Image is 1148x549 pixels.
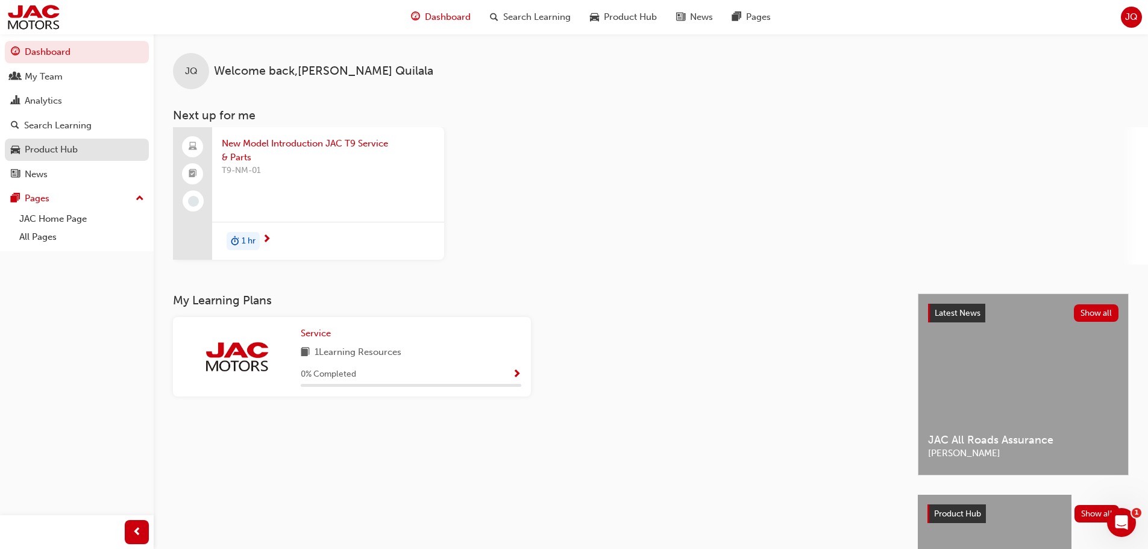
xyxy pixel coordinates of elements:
[25,192,49,205] div: Pages
[11,121,19,131] span: search-icon
[5,187,149,210] button: Pages
[480,5,580,30] a: search-iconSearch Learning
[25,70,63,84] div: My Team
[11,169,20,180] span: news-icon
[11,193,20,204] span: pages-icon
[242,234,256,248] span: 1 hr
[204,340,270,373] img: jac-portal
[5,139,149,161] a: Product Hub
[6,4,61,31] img: jac-portal
[1132,508,1141,518] span: 1
[1107,508,1136,537] iframe: Intercom live chat
[5,90,149,112] a: Analytics
[411,10,420,25] span: guage-icon
[133,525,142,540] span: prev-icon
[512,369,521,380] span: Show Progress
[14,228,149,246] a: All Pages
[222,164,434,178] span: T9-NM-01
[214,64,433,78] span: Welcome back , [PERSON_NAME] Quilala
[301,328,331,339] span: Service
[185,64,198,78] span: JQ
[11,72,20,83] span: people-icon
[401,5,480,30] a: guage-iconDashboard
[425,10,471,24] span: Dashboard
[315,345,401,360] span: 1 Learning Resources
[604,10,657,24] span: Product Hub
[301,345,310,360] span: book-icon
[928,447,1118,460] span: [PERSON_NAME]
[590,10,599,25] span: car-icon
[732,10,741,25] span: pages-icon
[5,41,149,63] a: Dashboard
[1125,10,1138,24] span: JQ
[189,166,197,182] span: booktick-icon
[189,139,197,155] span: laptop-icon
[14,210,149,228] a: JAC Home Page
[301,327,336,340] a: Service
[25,143,78,157] div: Product Hub
[301,368,356,381] span: 0 % Completed
[173,127,444,260] a: New Model Introduction JAC T9 Service & PartsT9-NM-01duration-icon1 hr
[667,5,723,30] a: news-iconNews
[1074,304,1119,322] button: Show all
[262,234,271,245] span: next-icon
[503,10,571,24] span: Search Learning
[25,168,48,181] div: News
[11,145,20,155] span: car-icon
[512,367,521,382] button: Show Progress
[918,293,1129,475] a: Latest NewsShow allJAC All Roads Assurance[PERSON_NAME]
[5,163,149,186] a: News
[1074,505,1120,522] button: Show all
[136,191,144,207] span: up-icon
[231,233,239,249] span: duration-icon
[934,509,981,519] span: Product Hub
[24,119,92,133] div: Search Learning
[5,39,149,187] button: DashboardMy TeamAnalyticsSearch LearningProduct HubNews
[690,10,713,24] span: News
[5,115,149,137] a: Search Learning
[746,10,771,24] span: Pages
[928,433,1118,447] span: JAC All Roads Assurance
[173,293,899,307] h3: My Learning Plans
[676,10,685,25] span: news-icon
[188,196,199,207] span: learningRecordVerb_NONE-icon
[11,47,20,58] span: guage-icon
[154,108,1148,122] h3: Next up for me
[927,504,1119,524] a: Product HubShow all
[490,10,498,25] span: search-icon
[11,96,20,107] span: chart-icon
[580,5,667,30] a: car-iconProduct Hub
[5,66,149,88] a: My Team
[1121,7,1142,28] button: JQ
[928,304,1118,323] a: Latest NewsShow all
[25,94,62,108] div: Analytics
[222,137,434,164] span: New Model Introduction JAC T9 Service & Parts
[935,308,980,318] span: Latest News
[723,5,780,30] a: pages-iconPages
